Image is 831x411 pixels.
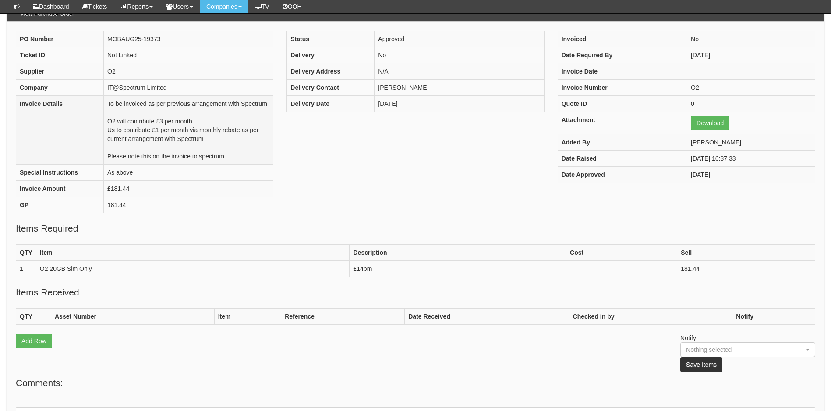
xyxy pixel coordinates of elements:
[680,334,815,372] p: Notify:
[104,80,273,96] td: IT@Spectrum Limited
[36,245,350,261] th: Item
[677,245,815,261] th: Sell
[16,261,36,277] td: 1
[375,96,544,112] td: [DATE]
[16,7,78,21] h3: View Purchase Order
[16,286,79,299] legend: Items Received
[375,80,544,96] td: [PERSON_NAME]
[104,181,273,197] td: £181.44
[558,112,687,134] th: Attachment
[350,261,566,277] td: £14pm
[104,31,273,47] td: MOBAUG25-19373
[687,134,815,151] td: [PERSON_NAME]
[16,181,104,197] th: Invoice Amount
[558,31,687,47] th: Invoiced
[680,357,722,372] button: Save Items
[287,96,375,112] th: Delivery Date
[16,245,36,261] th: QTY
[16,334,52,348] a: Add Row
[375,31,544,47] td: Approved
[569,309,732,325] th: Checked in by
[16,80,104,96] th: Company
[687,80,815,96] td: O2
[16,47,104,63] th: Ticket ID
[375,63,544,80] td: N/A
[405,309,569,325] th: Date Received
[16,222,78,235] legend: Items Required
[16,376,63,390] legend: Comments:
[16,63,104,80] th: Supplier
[287,47,375,63] th: Delivery
[687,167,815,183] td: [DATE]
[350,245,566,261] th: Description
[566,245,677,261] th: Cost
[16,309,51,325] th: QTY
[558,134,687,151] th: Added By
[732,309,815,325] th: Notify
[104,47,273,63] td: Not Linked
[51,309,215,325] th: Asset Number
[104,96,273,165] td: To be invoiced as per previous arrangement with Spectrum O2 will contribute £3 per month Us to co...
[558,47,687,63] th: Date Required By
[558,63,687,80] th: Invoice Date
[287,31,375,47] th: Status
[687,151,815,167] td: [DATE] 16:37:33
[687,31,815,47] td: No
[686,345,793,354] div: Nothing selected
[16,31,104,47] th: PO Number
[287,80,375,96] th: Delivery Contact
[16,197,104,213] th: GP
[691,116,729,130] a: Download
[287,63,375,80] th: Delivery Address
[558,167,687,183] th: Date Approved
[104,197,273,213] td: 181.44
[558,80,687,96] th: Invoice Number
[214,309,281,325] th: Item
[558,96,687,112] th: Quote ID
[680,342,815,357] button: Nothing selected
[104,63,273,80] td: O2
[375,47,544,63] td: No
[16,96,104,165] th: Invoice Details
[16,165,104,181] th: Special Instructions
[687,47,815,63] td: [DATE]
[558,151,687,167] th: Date Raised
[677,261,815,277] td: 181.44
[104,165,273,181] td: As above
[687,96,815,112] td: 0
[36,261,350,277] td: O2 20GB Sim Only
[281,309,405,325] th: Reference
